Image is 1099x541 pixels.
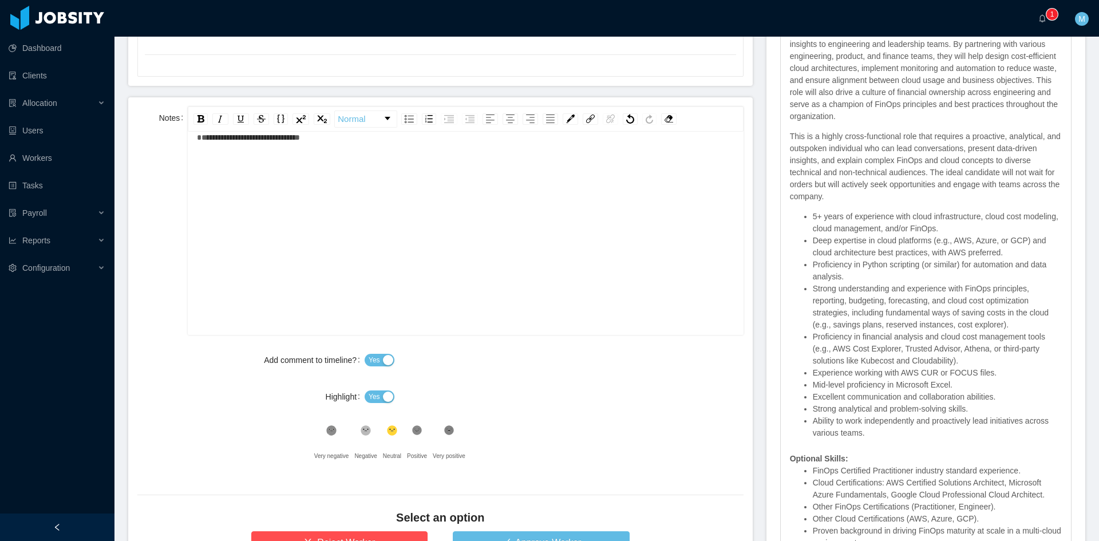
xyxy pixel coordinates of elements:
[137,510,744,526] h4: Select an option
[659,110,679,128] div: rdw-remove-control
[642,113,657,125] div: Redo
[790,454,848,463] strong: Optional Skills:
[560,110,580,128] div: rdw-color-picker
[254,113,269,125] div: Strikethrough
[9,37,105,60] a: icon: pie-chartDashboard
[326,392,365,401] label: Highlight
[623,113,638,125] div: Undo
[383,445,401,468] div: Neutral
[813,465,1062,477] li: FinOps Certified Practitioner industry standard experience.
[22,98,57,108] span: Allocation
[422,113,436,125] div: Ordered
[433,445,465,468] div: Very positive
[399,110,480,128] div: rdw-list-control
[813,331,1062,367] li: Proficiency in financial analysis and cloud cost management tools (e.g., AWS Cost Explorer, Trust...
[22,208,47,218] span: Payroll
[274,113,288,125] div: Monospace
[813,367,1062,379] li: Experience working with AWS CUR or FOCUS files.
[354,445,377,468] div: Negative
[9,147,105,169] a: icon: userWorkers
[813,235,1062,259] li: Deep expertise in cloud platforms (e.g., AWS, Azure, or GCP) and cloud architecture best practice...
[9,264,17,272] i: icon: setting
[292,113,309,125] div: Superscript
[9,209,17,217] i: icon: file-protect
[1038,14,1046,22] i: icon: bell
[813,513,1062,525] li: Other Cloud Certifications (AWS, Azure, GCP).
[9,174,105,197] a: icon: profileTasks
[9,64,105,87] a: icon: auditClients
[9,236,17,244] i: icon: line-chart
[334,110,397,128] div: rdw-dropdown
[191,110,333,128] div: rdw-inline-control
[22,263,70,273] span: Configuration
[369,354,380,366] span: Yes
[813,501,1062,513] li: Other FinOps Certifications (Practitioner, Engineer).
[813,477,1062,501] li: Cloud Certifications: AWS Certified Solutions Architect, Microsoft Azure Fundamentals, Google Clo...
[333,110,399,128] div: rdw-block-control
[188,106,743,132] div: rdw-toolbar
[1050,9,1054,20] p: 1
[401,113,417,125] div: Unordered
[1046,9,1058,20] sup: 1
[583,113,598,125] div: Link
[22,236,50,245] span: Reports
[314,445,349,468] div: Very negative
[9,119,105,142] a: icon: robotUsers
[407,445,427,468] div: Positive
[480,110,560,128] div: rdw-textalign-control
[661,113,677,125] div: Remove
[369,391,380,402] span: Yes
[813,391,1062,403] li: Excellent communication and collaboration abilities.
[813,283,1062,331] li: Strong understanding and experience with FinOps principles, reporting, budgeting, forecasting, an...
[790,131,1062,203] p: This is a highly cross-functional role that requires a proactive, analytical, and outspoken indiv...
[335,111,397,127] a: Block Type
[193,113,208,125] div: Bold
[813,403,1062,415] li: Strong analytical and problem-solving skills.
[338,108,365,131] span: Normal
[159,113,188,123] label: Notes
[462,113,478,125] div: Outdent
[314,113,330,125] div: Subscript
[813,259,1062,283] li: Proficiency in Python scripting (or similar) for automation and data analysis.
[483,113,498,125] div: Left
[1078,12,1085,26] span: M
[233,113,249,125] div: Underline
[197,126,734,326] div: rdw-editor
[503,113,518,125] div: Center
[264,356,365,365] label: Add comment to timeline?
[188,106,743,335] div: rdw-wrapper
[603,113,618,125] div: Unlink
[813,415,1062,439] li: Ability to work independently and proactively lead initiatives across various teams.
[813,379,1062,391] li: Mid-level proficiency in Microsoft Excel.
[9,99,17,107] i: icon: solution
[212,113,228,125] div: Italic
[523,113,538,125] div: Right
[813,211,1062,235] li: 5+ years of experience with cloud infrastructure, cloud cost modeling, cloud management, and/or F...
[620,110,659,128] div: rdw-history-control
[441,113,457,125] div: Indent
[580,110,620,128] div: rdw-link-control
[543,113,558,125] div: Justify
